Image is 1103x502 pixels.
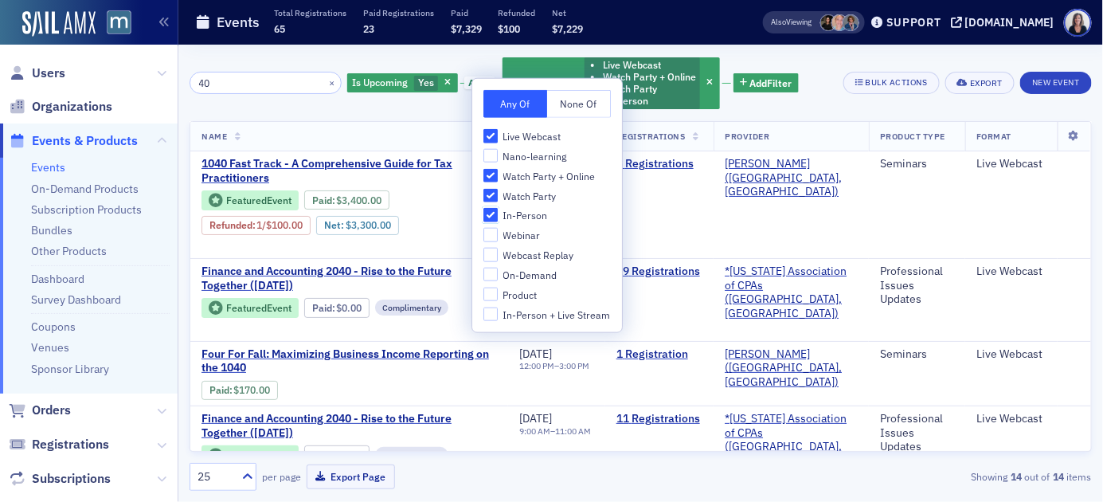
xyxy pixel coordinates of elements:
span: $7,229 [553,22,584,35]
label: In-Person [483,208,611,222]
input: Nano-learning [483,149,498,163]
button: New Event [1020,72,1092,94]
label: Webcast Replay [483,248,611,262]
strong: 14 [1008,469,1025,484]
span: $3,400.00 [336,194,381,206]
span: 65 [274,22,285,35]
label: Watch Party [483,188,611,202]
span: $3,300.00 [346,219,391,231]
a: Survey Dashboard [31,292,121,307]
div: Featured Event [226,304,291,312]
div: Featured Event [226,196,291,205]
label: On-Demand [483,268,611,282]
div: Live Webcast [976,157,1080,171]
span: : [209,219,257,231]
a: 1040 Fast Track - A Comprehensive Guide for Tax Practitioners [201,157,497,185]
span: $7,329 [451,22,482,35]
li: Watch Party + Online [603,71,696,83]
div: Net: $330000 [316,216,398,235]
a: View Homepage [96,10,131,37]
span: and [464,76,495,89]
button: [DOMAIN_NAME] [951,17,1060,28]
a: Users [9,65,65,82]
a: Events [31,160,65,175]
label: Nano-learning [483,149,611,163]
span: Product [503,288,538,302]
span: Users [32,65,65,82]
span: Format [976,131,1011,142]
a: Subscriptions [9,470,111,488]
a: 11 Registrations [616,412,702,426]
p: Net [553,7,584,18]
div: Featured Event [201,298,299,318]
div: Live Webcast [976,347,1080,362]
input: Webcast Replay [483,248,498,262]
span: Provider [725,131,769,142]
li: Live Webcast [603,59,696,71]
div: Paid: 2 - $17000 [201,381,278,400]
input: In-Person + Live Stream [483,307,498,321]
span: $170.00 [234,384,271,396]
span: : [312,449,337,461]
span: $0.00 [336,449,362,461]
button: × [325,75,339,89]
label: Webinar [483,228,611,242]
a: *[US_STATE] Association of CPAs ([GEOGRAPHIC_DATA], [GEOGRAPHIC_DATA]) [725,412,858,468]
time: 3:00 PM [559,360,589,371]
a: Organizations [9,98,112,116]
span: $100.00 [267,219,303,231]
div: Professional Issues Updates [880,265,954,307]
span: *Maryland Association of CPAs (Timonium, MD) [725,265,858,320]
strong: 14 [1050,469,1067,484]
div: Paid: 13 - $0 [304,445,370,465]
p: Paid Registrations [363,7,434,18]
span: Organizations [32,98,112,116]
span: In-Person + Live Stream [503,308,611,321]
a: Four For Fall: Maximizing Business Income Reporting on the 1040 [201,347,497,375]
input: On-Demand [483,268,498,282]
div: Showing out of items [802,469,1092,484]
a: 8 Registrations [616,157,702,171]
button: Export [945,72,1015,94]
a: Events & Products [9,132,138,150]
p: Total Registrations [274,7,346,18]
input: Watch Party + Online [483,168,498,182]
a: Paid [312,449,332,461]
a: Paid [312,194,332,206]
span: Watch Party [503,189,557,202]
a: Orders [9,402,71,419]
a: Dashboard [31,272,84,286]
img: SailAMX [22,11,96,37]
time: 12:00 PM [519,360,554,371]
span: Profile [1064,9,1092,37]
span: On-Demand [503,269,557,282]
span: In-Person [503,209,548,222]
div: Live Webcast [976,265,1080,279]
span: : [312,194,337,206]
span: Werner-Rocca (Flourtown, PA) [725,347,858,390]
span: Name [201,131,227,142]
label: Live Webcast [483,129,611,143]
p: Paid [451,7,482,18]
span: : [312,302,337,314]
h1: Events [217,13,260,32]
span: [DATE] [519,411,552,426]
div: Also [772,17,787,27]
a: [PERSON_NAME] ([GEOGRAPHIC_DATA], [GEOGRAPHIC_DATA]) [725,157,858,199]
label: Watch Party + Online [483,168,611,182]
input: Webinar [483,228,498,242]
span: Webcast Replay [503,249,574,262]
a: [PERSON_NAME] ([GEOGRAPHIC_DATA], [GEOGRAPHIC_DATA]) [725,347,858,390]
div: Featured Event [201,445,299,465]
span: Delivery Format [508,76,579,88]
span: Werner-Rocca (Flourtown, PA) [725,157,858,199]
span: Nano-learning [503,150,567,163]
li: Watch Party [603,83,696,95]
span: Registrations [32,436,109,453]
span: Lauren McDonough [820,14,837,31]
span: *Maryland Association of CPAs (Timonium, MD) [725,412,858,468]
span: Finance and Accounting 2040 - Rise to the Future Together (October 2025) [201,265,497,292]
span: Events & Products [32,132,138,150]
time: 9:00 AM [519,426,550,437]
